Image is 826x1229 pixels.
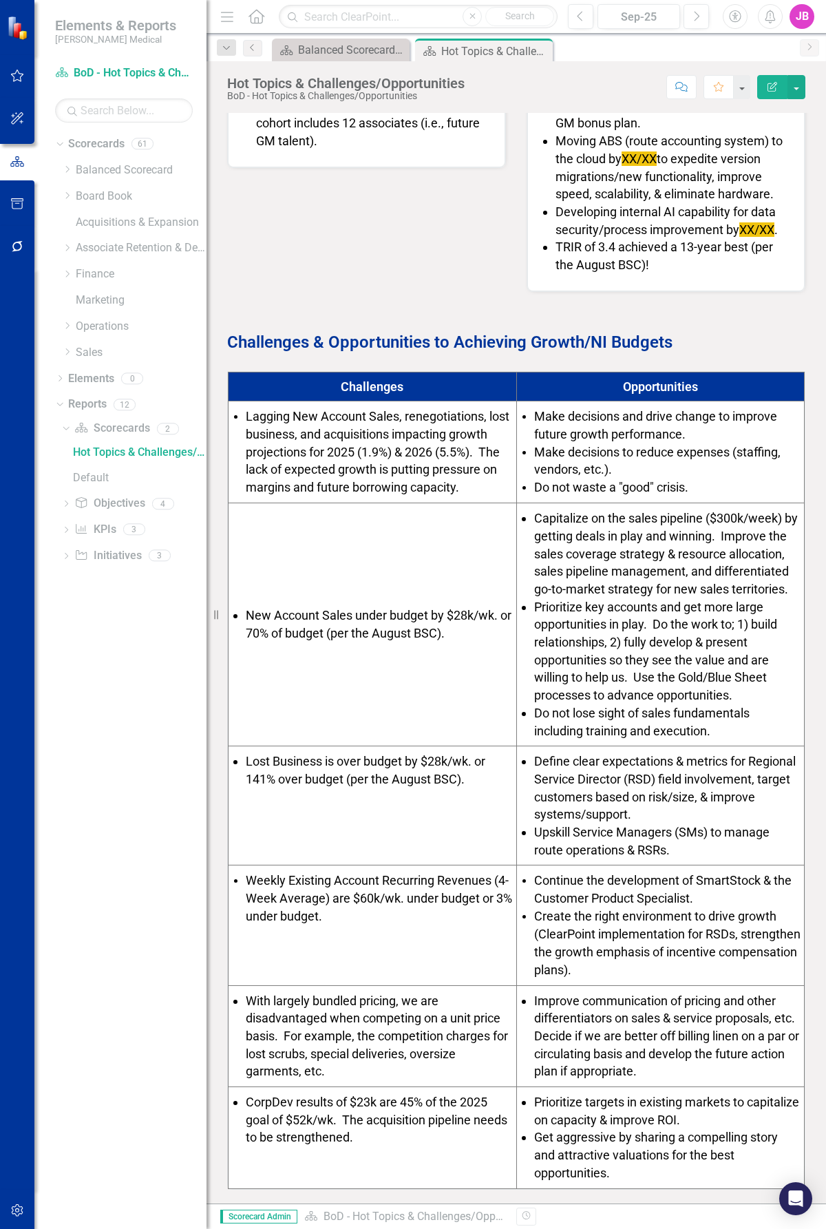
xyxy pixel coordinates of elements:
div: 3 [149,550,171,562]
span: Scorecard Admin [220,1210,297,1223]
div: 4 [152,498,174,510]
div: » [304,1209,506,1225]
a: BoD - Hot Topics & Challenges/Opportunities [55,65,193,81]
div: Balanced Scorecard Welcome Page [298,41,406,59]
span: Prioritize key accounts and get more large opportunities in play. Do the work to; 1) build relati... [534,600,777,703]
div: Hot Topics & Challenges/Opportunities [73,446,206,459]
a: Associate Retention & Development [76,240,206,256]
span: Capitalize on the sales pipeline ($300k/week) by getting deals in play and winning. Improve the s... [534,511,798,596]
span: Do not waste a "good" crisis. [534,480,688,494]
a: Objectives [74,496,145,512]
div: Default [73,472,206,484]
span: XX/XX [739,222,774,237]
small: [PERSON_NAME] Medical [55,34,176,45]
div: 2 [157,423,179,434]
div: 12 [114,399,136,410]
span: Search [505,10,535,21]
a: Initiatives [74,548,141,564]
a: BoD - Hot Topics & Challenges/Opportunities [324,1210,541,1223]
span: Define clear expectations & metrics for Regional Service Director (RSD) field involvement, target... [534,754,796,821]
span: Upskill Service Managers (SMs) to manage route operations & RSRs. [534,825,770,857]
div: 61 [131,138,153,150]
span: Opportunities [623,379,698,394]
span: Prioritize targets in existing markets to capitalize on capacity & improve ROI. [534,1095,799,1127]
span: Elements & Reports [55,17,176,34]
strong: Challenges & Opportunities to Achieving Growth/NI Budgets [227,333,673,352]
span: CorpDev results of $23k are 45% of the 2025 goal of $52k/wk. The acquisition pipeline needs to be... [246,1095,507,1144]
div: 0 [121,372,143,384]
span: Create the right environment to drive growth (ClearPoint implementation for RSDs, strengthen the ... [534,909,801,977]
span: Improve communication of pricing and other differentiators on sales & service proposals, etc. Dec... [534,994,799,1079]
a: Balanced Scorecard Welcome Page [275,41,406,59]
div: Hot Topics & Challenges/Opportunities [441,43,549,60]
span: Continue the development of SmartStock & the Customer Product Specialist. [534,873,792,905]
a: Elements [68,371,114,387]
input: Search ClearPoint... [279,5,558,29]
span: Weekly Existing Account Recurring Revenues (4-Week Average) are $60k/wk. under budget or 3% under... [246,873,512,923]
li: Moving ABS (route accounting system) to the cloud by to expedite version migrations/new functiona... [555,132,790,203]
a: Marketing [76,293,206,308]
div: Sep-25 [602,9,675,25]
a: Operations [76,319,206,335]
span: Challenges [341,379,403,394]
a: Default [70,467,206,489]
span: Lagging New Account Sales, renegotiations, lost business, and acquisitions impacting growth proje... [246,409,509,494]
div: 3 [123,524,145,536]
div: BoD - Hot Topics & Challenges/Opportunities [227,91,465,101]
span: Make decisions to reduce expenses (staffing, vendors, etc.). [534,445,781,477]
span: Get aggressive by sharing a compelling story and attractive valuations for the best opportunities. [534,1130,778,1179]
a: Scorecards [74,421,149,437]
img: ClearPoint Strategy [6,14,32,41]
li: Developing internal AI capability for data security/process improvement by . [555,203,790,238]
a: Board Book [76,189,206,204]
button: Sep-25 [597,4,680,29]
li: TRIR of 3.4 achieved a 13-year best (per the August BSC)! [555,238,790,273]
button: Search [485,7,554,26]
span: XX/XX [622,151,657,166]
a: Acquisitions & Expansion [76,215,206,231]
a: Sales [76,345,206,361]
a: Reports [68,397,107,412]
button: JB [790,4,814,29]
a: KPIs [74,522,116,538]
li: Developed & implemented growth-charged GM bonus plan. [555,97,790,132]
span: Do not lose sight of sales fundamentals including training and execution. [534,706,750,738]
div: Open Intercom Messenger [779,1182,812,1215]
span: Make decisions and drive change to improve future growth performance. [534,409,777,441]
div: Hot Topics & Challenges/Opportunities [227,76,465,91]
span: Lost Business is over budget by $28k/wk. or 141% over budget (per the August BSC). [246,754,485,786]
span: With largely bundled pricing, we are disadvantaged when competing on a unit price basis. For exam... [246,994,508,1079]
a: Hot Topics & Challenges/Opportunities [70,441,206,463]
a: Balanced Scorecard [76,162,206,178]
input: Search Below... [55,98,193,123]
a: Finance [76,266,206,282]
span: New Account Sales under budget by $28k/wk. or 70% of budget (per the August BSC). [246,608,511,640]
a: Scorecards [68,136,125,152]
